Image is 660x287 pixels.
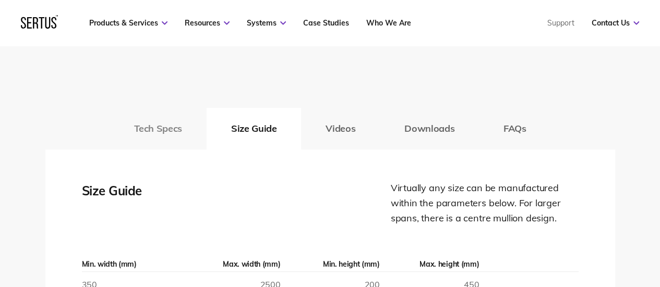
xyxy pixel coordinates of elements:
[380,108,479,149] button: Downloads
[366,18,411,28] a: Who We Are
[479,108,551,149] button: FAQs
[547,18,574,28] a: Support
[391,181,579,226] div: Virtually any size can be manufactured within the parameters below. For larger spans, there is a ...
[247,18,286,28] a: Systems
[185,18,230,28] a: Resources
[301,108,380,149] button: Videos
[380,257,479,272] th: Max. height (mm)
[89,18,167,28] a: Products & Services
[82,257,181,272] th: Min. width (mm)
[181,257,280,272] th: Max. width (mm)
[280,257,379,272] th: Min. height (mm)
[303,18,349,28] a: Case Studies
[592,18,639,28] a: Contact Us
[82,181,186,226] div: Size Guide
[110,108,207,149] button: Tech Specs
[472,166,660,287] iframe: Chat Widget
